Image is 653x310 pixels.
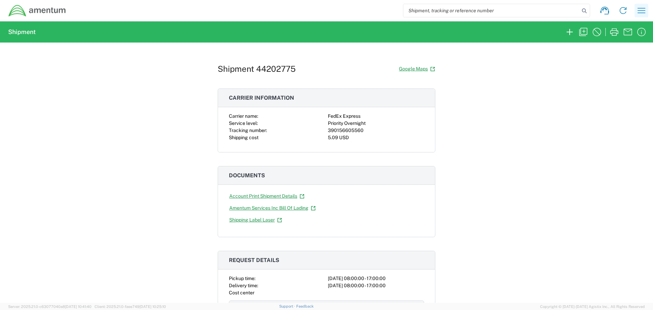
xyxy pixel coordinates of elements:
[328,127,424,134] div: 390156605560
[229,128,267,133] span: Tracking number:
[296,304,314,308] a: Feedback
[8,28,36,36] h2: Shipment
[229,172,265,179] span: Documents
[229,276,255,281] span: Pickup time:
[403,4,580,17] input: Shipment, tracking or reference number
[65,305,91,309] span: [DATE] 10:41:40
[229,120,258,126] span: Service level:
[229,113,258,119] span: Carrier name:
[218,64,296,74] h1: Shipment 44202775
[229,95,294,101] span: Carrier information
[229,190,305,202] a: Account Print Shipment Details
[328,113,424,120] div: FedEx Express
[229,202,316,214] a: Amentum Services Inc Bill Of Lading
[540,304,645,310] span: Copyright © [DATE]-[DATE] Agistix Inc., All Rights Reserved
[328,134,424,141] div: 5.09 USD
[328,120,424,127] div: Priority Overnight
[229,214,282,226] a: Shipping Label Laser
[95,305,166,309] span: Client: 2025.21.0-faee749
[229,290,254,295] span: Cost center
[229,283,258,288] span: Delivery time:
[139,305,166,309] span: [DATE] 10:25:10
[8,305,91,309] span: Server: 2025.21.0-c63077040a8
[279,304,296,308] a: Support
[328,282,424,289] div: [DATE] 08:00:00 - 17:00:00
[8,4,66,17] img: dyncorp
[399,63,435,75] a: Google Maps
[328,275,424,282] div: [DATE] 08:00:00 - 17:00:00
[229,257,279,263] span: Request details
[229,135,258,140] span: Shipping cost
